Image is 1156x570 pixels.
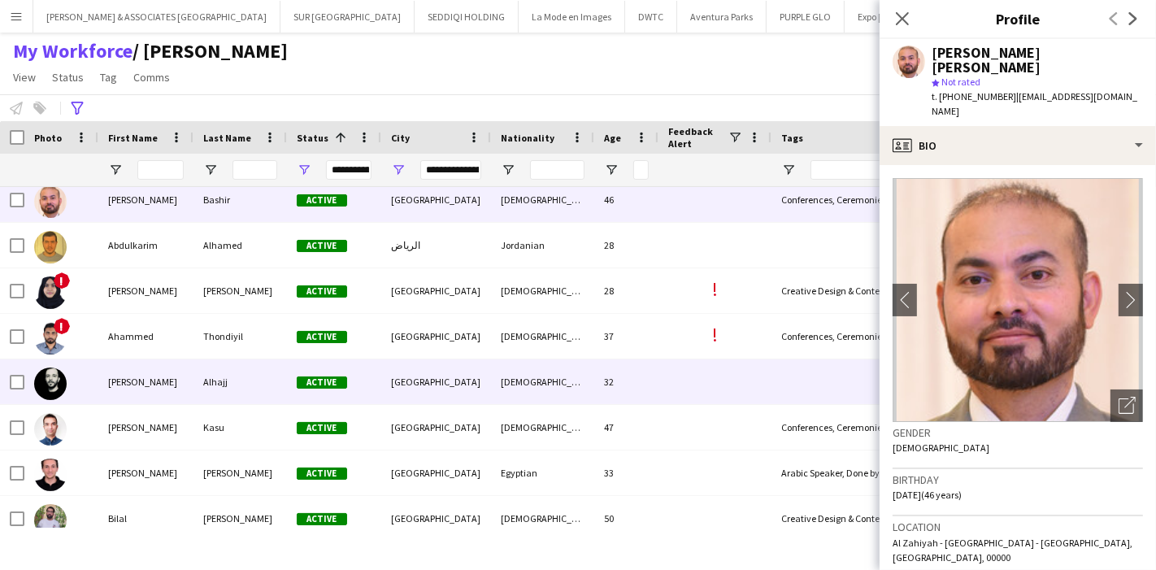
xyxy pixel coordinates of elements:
[491,314,594,359] div: [DEMOGRAPHIC_DATA]
[712,276,718,302] span: !
[519,1,625,33] button: La Mode en Images
[845,1,981,33] button: Expo [GEOGRAPHIC_DATA]
[193,359,287,404] div: Alhajj
[381,450,491,495] div: [GEOGRAPHIC_DATA]
[893,520,1143,534] h3: Location
[98,268,193,313] div: [PERSON_NAME]
[34,413,67,446] img: Ashfaq Kasu
[767,1,845,33] button: PURPLE GLO
[501,132,554,144] span: Nationality
[34,504,67,537] img: Bilal Janjua
[34,231,67,263] img: Abdulkarim Alhamed
[594,450,658,495] div: 33
[594,314,658,359] div: 37
[7,67,42,88] a: View
[941,76,980,88] span: Not rated
[98,359,193,404] div: [PERSON_NAME]
[677,1,767,33] button: Aventura Parks
[381,359,491,404] div: [GEOGRAPHIC_DATA]
[381,268,491,313] div: [GEOGRAPHIC_DATA]
[501,163,515,177] button: Open Filter Menu
[52,70,84,85] span: Status
[594,359,658,404] div: 32
[932,90,1137,117] span: | [EMAIL_ADDRESS][DOMAIN_NAME]
[381,223,491,268] div: الرياض
[34,368,67,400] img: Anwar Alhajj
[381,405,491,450] div: [GEOGRAPHIC_DATA]
[932,90,1016,102] span: t. [PHONE_NUMBER]
[530,160,585,180] input: Nationality Filter Input
[67,98,87,118] app-action-btn: Advanced filters
[133,70,170,85] span: Comms
[233,160,277,180] input: Last Name Filter Input
[491,177,594,222] div: [DEMOGRAPHIC_DATA]
[193,314,287,359] div: Thondiyil
[893,178,1143,422] img: Crew avatar or photo
[633,160,649,180] input: Age Filter Input
[280,1,415,33] button: SUR [GEOGRAPHIC_DATA]
[193,268,287,313] div: [PERSON_NAME]
[133,39,288,63] span: Julie
[98,405,193,450] div: [PERSON_NAME]
[781,163,796,177] button: Open Filter Menu
[98,496,193,541] div: Bilal
[604,163,619,177] button: Open Filter Menu
[880,8,1156,29] h3: Profile
[193,496,287,541] div: [PERSON_NAME]
[391,163,406,177] button: Open Filter Menu
[34,185,67,218] img: Abdul Hannan Bashir
[893,537,1132,563] span: Al Zahiyah - [GEOGRAPHIC_DATA] - [GEOGRAPHIC_DATA], [GEOGRAPHIC_DATA], 00000
[781,132,803,144] span: Tags
[491,223,594,268] div: Jordanian
[193,177,287,222] div: Bashir
[594,223,658,268] div: 28
[932,46,1143,75] div: [PERSON_NAME] [PERSON_NAME]
[108,163,123,177] button: Open Filter Menu
[297,468,347,480] span: Active
[893,472,1143,487] h3: Birthday
[108,132,158,144] span: First Name
[381,314,491,359] div: [GEOGRAPHIC_DATA]
[594,496,658,541] div: 50
[98,177,193,222] div: [PERSON_NAME]
[880,126,1156,165] div: Bio
[98,223,193,268] div: Abdulkarim
[297,240,347,252] span: Active
[297,376,347,389] span: Active
[297,194,347,207] span: Active
[193,405,287,450] div: Kasu
[297,132,328,144] span: Status
[46,67,90,88] a: Status
[297,285,347,298] span: Active
[391,132,410,144] span: City
[491,405,594,450] div: [DEMOGRAPHIC_DATA]
[893,425,1143,440] h3: Gender
[668,125,728,150] span: Feedback Alert
[594,177,658,222] div: 46
[34,276,67,309] img: Afiya Arif
[594,268,658,313] div: 28
[34,459,67,491] img: Ayman Shehata
[33,1,280,33] button: [PERSON_NAME] & ASSOCIATES [GEOGRAPHIC_DATA]
[491,450,594,495] div: Egyptian
[893,489,962,501] span: [DATE] (46 years)
[127,67,176,88] a: Comms
[193,450,287,495] div: [PERSON_NAME]
[93,67,124,88] a: Tag
[54,272,70,289] span: !
[604,132,621,144] span: Age
[712,322,718,347] span: !
[415,1,519,33] button: SEDDIQI HOLDING
[594,405,658,450] div: 47
[297,163,311,177] button: Open Filter Menu
[491,496,594,541] div: [DEMOGRAPHIC_DATA]
[297,422,347,434] span: Active
[1110,389,1143,422] div: Open photos pop-in
[100,70,117,85] span: Tag
[203,132,251,144] span: Last Name
[137,160,184,180] input: First Name Filter Input
[13,70,36,85] span: View
[491,268,594,313] div: [DEMOGRAPHIC_DATA]
[893,442,989,454] span: [DEMOGRAPHIC_DATA]
[34,132,62,144] span: Photo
